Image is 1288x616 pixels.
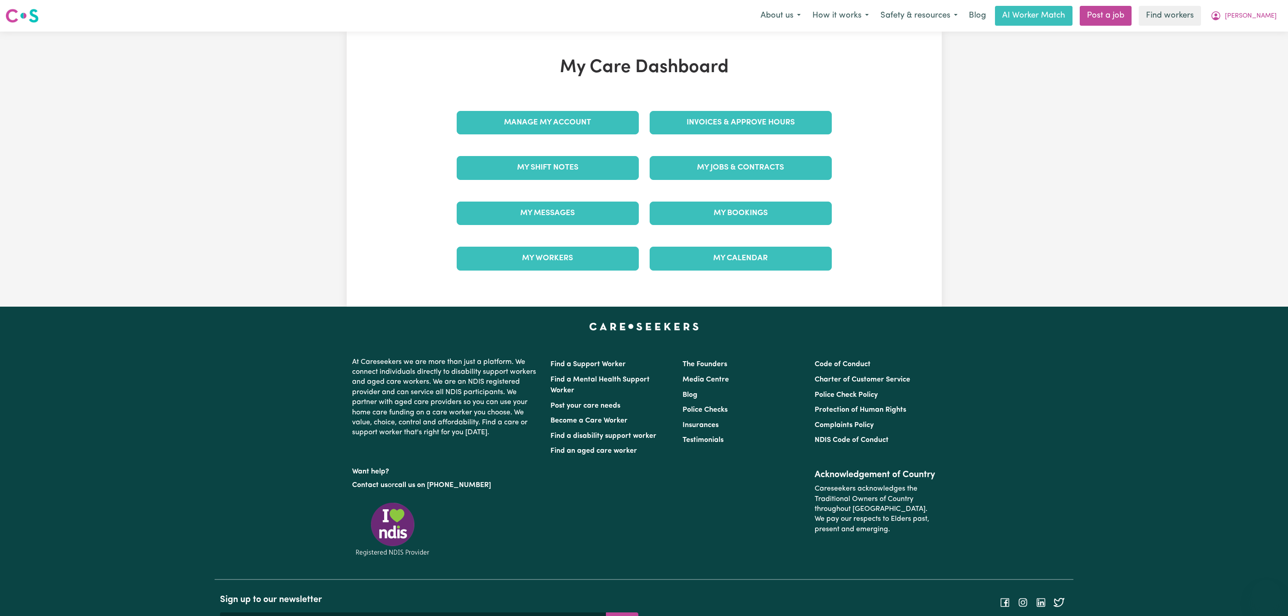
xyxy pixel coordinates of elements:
[1205,6,1283,25] button: My Account
[683,437,724,444] a: Testimonials
[1036,598,1046,606] a: Follow Careseekers on LinkedIn
[650,247,832,270] a: My Calendar
[963,6,991,26] a: Blog
[457,111,639,134] a: Manage My Account
[650,156,832,179] a: My Jobs & Contracts
[999,598,1010,606] a: Follow Careseekers on Facebook
[1225,11,1277,21] span: [PERSON_NAME]
[815,422,874,429] a: Complaints Policy
[550,376,650,394] a: Find a Mental Health Support Worker
[995,6,1073,26] a: AI Worker Match
[683,422,719,429] a: Insurances
[1054,598,1064,606] a: Follow Careseekers on Twitter
[352,463,540,477] p: Want help?
[650,202,832,225] a: My Bookings
[650,111,832,134] a: Invoices & Approve Hours
[1018,598,1028,606] a: Follow Careseekers on Instagram
[815,406,906,414] a: Protection of Human Rights
[807,6,875,25] button: How it works
[815,376,910,383] a: Charter of Customer Service
[457,156,639,179] a: My Shift Notes
[1080,6,1132,26] a: Post a job
[220,594,638,605] h2: Sign up to our newsletter
[815,437,889,444] a: NDIS Code of Conduct
[755,6,807,25] button: About us
[683,376,729,383] a: Media Centre
[352,354,540,441] p: At Careseekers we are more than just a platform. We connect individuals directly to disability su...
[5,5,39,26] a: Careseekers logo
[815,361,871,368] a: Code of Conduct
[550,402,620,409] a: Post your care needs
[352,482,388,489] a: Contact us
[815,391,878,399] a: Police Check Policy
[550,361,626,368] a: Find a Support Worker
[457,202,639,225] a: My Messages
[1252,580,1281,609] iframe: Button to launch messaging window, conversation in progress
[683,391,697,399] a: Blog
[550,447,637,455] a: Find an aged care worker
[457,247,639,270] a: My Workers
[352,477,540,494] p: or
[683,406,728,414] a: Police Checks
[550,417,628,424] a: Become a Care Worker
[683,361,727,368] a: The Founders
[815,469,936,480] h2: Acknowledgement of Country
[1139,6,1201,26] a: Find workers
[875,6,963,25] button: Safety & resources
[394,482,491,489] a: call us on [PHONE_NUMBER]
[5,8,39,24] img: Careseekers logo
[451,57,837,78] h1: My Care Dashboard
[815,480,936,538] p: Careseekers acknowledges the Traditional Owners of Country throughout [GEOGRAPHIC_DATA]. We pay o...
[352,501,433,557] img: Registered NDIS provider
[550,432,656,440] a: Find a disability support worker
[589,323,699,330] a: Careseekers home page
